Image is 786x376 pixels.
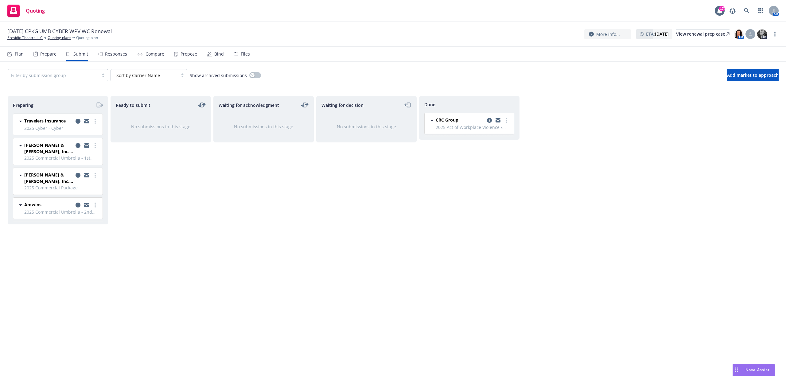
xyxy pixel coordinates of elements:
[116,72,160,79] span: Sort by Carrier Name
[734,29,744,39] img: photo
[436,117,458,123] span: CRC Group
[83,172,90,179] a: copy logging email
[727,72,779,78] span: Add market to approach
[24,172,73,184] span: [PERSON_NAME] & [PERSON_NAME], Inc. (MDP Programs)
[646,31,669,37] span: ETA :
[757,29,767,39] img: photo
[503,117,510,124] a: more
[91,142,99,149] a: more
[83,201,90,209] a: copy logging email
[24,118,66,124] span: Travelers Insurance
[727,69,779,81] button: Add market to approach
[733,364,775,376] button: Nova Assist
[494,117,502,124] a: copy logging email
[24,155,99,161] span: 2025 Commercial Umbrella - 1st Layer ($5Mil)
[146,52,164,56] div: Compare
[76,35,98,41] span: Quoting plan
[584,29,631,39] button: More info...
[114,72,175,79] span: Sort by Carrier Name
[181,52,197,56] div: Propose
[741,5,753,17] a: Search
[436,124,510,130] span: 2025 Act of Workplace Violence / Stalking Threat - WPV
[24,201,41,208] span: Amwins
[7,35,43,41] a: Presidio Theatre LLC
[190,72,247,79] span: Show archived submissions
[74,201,82,209] a: copy logging email
[15,52,24,56] div: Plan
[655,31,669,37] strong: [DATE]
[755,5,767,17] a: Switch app
[48,35,71,41] a: Quoting plans
[596,31,620,37] span: More info...
[219,102,279,108] span: Waiting for acknowledgment
[5,2,47,19] a: Quoting
[73,52,88,56] div: Submit
[24,184,99,191] span: 2025 Commercial Package
[214,52,224,56] div: Bind
[676,29,730,39] a: View renewal prep case
[486,117,493,124] a: copy logging email
[116,102,150,108] span: Ready to submit
[241,52,250,56] div: Files
[24,125,99,131] span: 2025 Cyber - Cyber
[321,102,364,108] span: Waiting for decision
[24,142,73,155] span: [PERSON_NAME] & [PERSON_NAME], Inc. (MDP Programs)
[404,101,411,109] a: moveLeft
[95,101,103,109] a: moveRight
[198,101,206,109] a: moveLeftRight
[74,172,82,179] a: copy logging email
[24,209,99,215] span: 2025 Commercial Umbrella - 2nd Layer ($5Mil X of $5Mil)
[326,123,407,130] div: No submissions in this stage
[91,201,99,209] a: more
[121,123,201,130] div: No submissions in this stage
[26,8,45,13] span: Quoting
[40,52,56,56] div: Prepare
[771,30,779,38] a: more
[719,6,725,11] div: 17
[91,118,99,125] a: more
[13,102,33,108] span: Preparing
[105,52,127,56] div: Responses
[74,118,82,125] a: copy logging email
[74,142,82,149] a: copy logging email
[83,142,90,149] a: copy logging email
[224,123,304,130] div: No submissions in this stage
[301,101,309,109] a: moveLeftRight
[424,101,435,108] span: Done
[83,118,90,125] a: copy logging email
[7,28,112,35] span: [DATE] CPKG UMB CYBER WPV WC Renewal
[91,172,99,179] a: more
[745,367,770,372] span: Nova Assist
[726,5,739,17] a: Report a Bug
[733,364,741,376] div: Drag to move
